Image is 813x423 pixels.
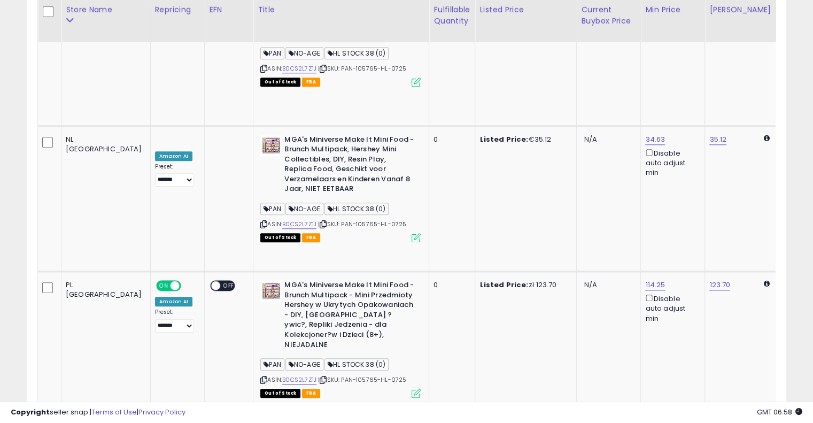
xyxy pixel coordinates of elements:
[179,281,196,290] span: OFF
[584,134,597,144] span: N/A
[66,4,146,16] div: Store Name
[302,78,320,87] span: FBA
[260,358,284,371] span: PAN
[433,4,470,27] div: Fulfillable Quantity
[282,220,316,229] a: B0CS2L7Z1J
[155,151,192,161] div: Amazon AI
[479,4,572,16] div: Listed Price
[11,407,50,417] strong: Copyright
[479,134,528,144] b: Listed Price:
[260,135,282,156] img: 51A7zUgZHHL._SL40_.jpg
[155,163,197,187] div: Preset:
[260,389,300,398] span: All listings that are currently out of stock and unavailable for purchase on Amazon
[91,407,137,417] a: Terms of Use
[155,297,192,306] div: Amazon AI
[302,233,320,242] span: FBA
[324,47,389,59] span: HL STOCK 38 (0)
[66,280,142,299] div: PL [GEOGRAPHIC_DATA]
[709,134,726,145] a: 35.12
[260,280,421,397] div: ASIN:
[209,4,249,16] div: EFN
[285,358,323,371] span: NO-AGE
[155,309,197,333] div: Preset:
[645,134,665,145] a: 34.63
[138,407,185,417] a: Privacy Policy
[433,280,467,290] div: 0
[584,280,597,290] span: N/A
[284,280,414,352] b: MGA's Miniverse Make It Mini Food - Brunch Multipack - Mini Przedmioty Hershey w Ukrytych Opakowa...
[260,135,421,241] div: ASIN:
[757,407,802,417] span: 2025-08-15 06:58 GMT
[260,280,282,302] img: 51A7zUgZHHL._SL40_.jpg
[324,203,389,215] span: HL STOCK 38 (0)
[645,280,665,290] a: 114.25
[260,203,284,215] span: PAN
[260,78,300,87] span: All listings that are currently out of stock and unavailable for purchase on Amazon
[318,220,406,228] span: | SKU: PAN-105765-HL-0725
[709,4,773,16] div: [PERSON_NAME]
[324,358,389,371] span: HL STOCK 38 (0)
[318,375,406,384] span: | SKU: PAN-105765-HL-0725
[581,4,636,27] div: Current Buybox Price
[302,389,320,398] span: FBA
[285,203,323,215] span: NO-AGE
[66,135,142,154] div: NL [GEOGRAPHIC_DATA]
[479,280,528,290] b: Listed Price:
[479,135,568,144] div: €35.12
[645,4,700,16] div: Min Price
[260,233,300,242] span: All listings that are currently out of stock and unavailable for purchase on Amazon
[479,280,568,290] div: zł 123.70
[433,135,467,144] div: 0
[282,64,316,73] a: B0CS2L7Z1J
[220,281,237,290] span: OFF
[645,147,696,178] div: Disable auto adjust min
[318,64,406,73] span: | SKU: PAN-105765-HL-0725
[260,47,284,59] span: PAN
[709,280,730,290] a: 123.70
[11,407,185,418] div: seller snap | |
[155,4,200,16] div: Repricing
[285,47,323,59] span: NO-AGE
[157,281,171,290] span: ON
[282,375,316,384] a: B0CS2L7Z1J
[645,293,696,324] div: Disable auto adjust min
[284,135,414,197] b: MGA's Miniverse Make It Mini Food - Brunch Multipack, Hershey Mini Collectibles, DIY, Resin Play,...
[258,4,424,16] div: Title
